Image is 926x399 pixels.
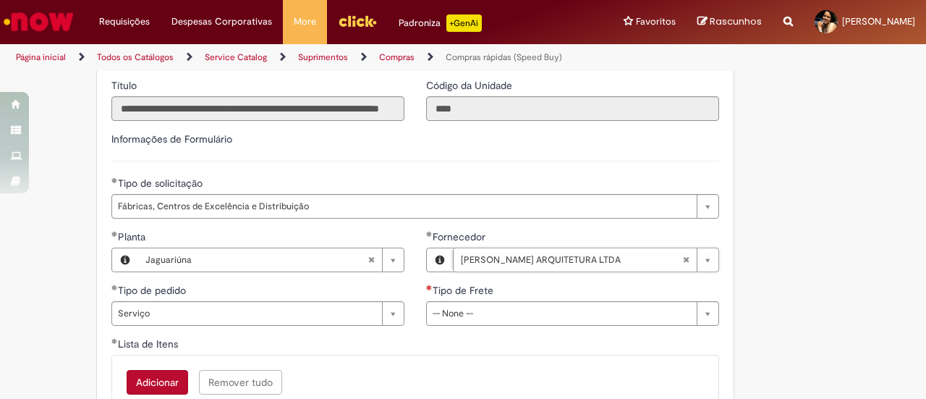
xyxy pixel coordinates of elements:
span: Somente leitura - Título [111,79,140,92]
p: +GenAi [446,14,482,32]
span: Fornecedor [433,230,488,243]
a: Suprimentos [298,51,348,63]
span: [PERSON_NAME] ARQUITETURA LTDA [461,248,682,272]
span: More [294,14,316,29]
a: Página inicial [16,51,66,63]
a: Service Catalog [205,51,267,63]
label: Somente leitura - Título [111,78,140,93]
span: Rascunhos [710,14,762,28]
span: -- None -- [433,302,689,325]
button: Add a row for Lista de Itens [127,370,188,395]
span: Requisições [99,14,150,29]
span: Necessários [426,285,433,290]
button: Fornecedor , Visualizar este registro NATASHA PEREIRA ARQUITETURA LTDA [427,248,453,272]
a: JaguariúnaLimpar campo Planta [138,248,404,272]
span: Serviço [118,302,375,325]
span: Somente leitura - Código da Unidade [426,79,515,92]
span: Obrigatório Preenchido [111,177,118,183]
span: Obrigatório Preenchido [426,231,433,237]
a: Compras rápidas (Speed Buy) [446,51,562,63]
img: ServiceNow [1,7,76,36]
span: Lista de Itens [118,337,181,350]
label: Informações de Formulário [111,133,232,146]
img: click_logo_yellow_360x200.png [338,10,377,32]
input: Código da Unidade [426,96,719,121]
span: Tipo de solicitação [118,177,205,190]
abbr: Limpar campo Fornecedor [675,248,697,272]
span: Obrigatório Preenchido [111,231,118,237]
label: Somente leitura - Código da Unidade [426,78,515,93]
span: Planta [118,230,148,243]
span: Obrigatório Preenchido [111,285,118,290]
span: [PERSON_NAME] [842,15,915,28]
span: Jaguariúna [145,248,368,272]
a: Compras [379,51,415,63]
button: Planta, Visualizar este registro Jaguariúna [112,248,138,272]
span: Obrigatório Preenchido [111,338,118,344]
input: Título [111,96,404,121]
span: Tipo de pedido [118,284,189,297]
abbr: Limpar campo Planta [360,248,382,272]
span: Despesas Corporativas [171,14,272,29]
a: Todos os Catálogos [97,51,174,63]
span: Tipo de Frete [433,284,496,297]
ul: Trilhas de página [11,44,606,71]
a: [PERSON_NAME] ARQUITETURA LTDALimpar campo Fornecedor [453,248,718,272]
span: Favoritos [636,14,676,29]
div: Padroniza [399,14,482,32]
a: Rascunhos [697,15,762,29]
span: Fábricas, Centros de Excelência e Distribuição [118,195,689,218]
